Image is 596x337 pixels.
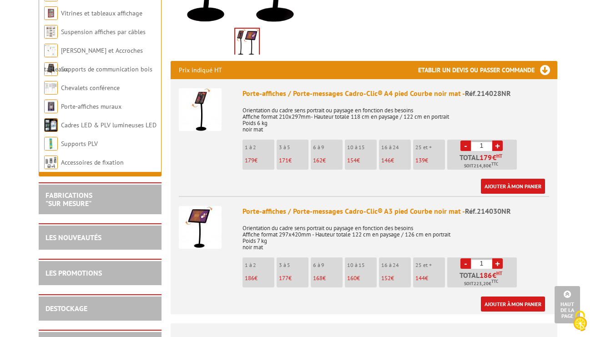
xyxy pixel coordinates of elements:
[569,310,591,332] img: Cookies (fenêtre modale)
[279,275,308,282] p: €
[245,274,254,282] span: 186
[313,262,343,268] p: 6 à 9
[44,137,58,151] img: Supports PLV
[474,280,489,287] span: 223,20
[61,28,146,36] a: Suspension affiches par câbles
[179,206,222,249] img: Porte-affiches / Porte-messages Cadro-Clic® A3 pied Courbe noir mat
[44,6,58,20] img: Vitrines et tableaux affichage
[464,162,498,170] span: Soit €
[61,121,157,129] a: Cadres LED & PLV lumineuses LED
[245,157,274,164] p: €
[347,275,377,282] p: €
[313,156,323,164] span: 162
[279,157,308,164] p: €
[347,156,357,164] span: 154
[381,144,411,151] p: 16 à 24
[44,100,58,113] img: Porte-affiches muraux
[415,274,425,282] span: 144
[415,156,425,164] span: 139
[44,156,58,169] img: Accessoires de fixation
[44,44,58,57] img: Cimaises et Accroches tableaux
[347,157,377,164] p: €
[61,65,152,73] a: Supports de communication bois
[492,154,496,161] span: €
[245,262,274,268] p: 1 à 2
[415,144,445,151] p: 25 et +
[245,156,254,164] span: 179
[465,89,511,98] span: Réf.214028NR
[242,219,549,251] p: Orientation du cadre sens portrait ou paysage en fonction des besoins Affiche format 297x420mm - ...
[564,306,596,337] button: Cookies (fenêtre modale)
[450,272,517,287] p: Total
[347,262,377,268] p: 10 à 15
[61,9,142,17] a: Vitrines et tableaux affichage
[242,206,549,216] div: Porte-affiches / Porte-messages Cadro-Clic® A3 pied Courbe noir mat -
[418,61,557,79] h3: Etablir un devis ou passer commande
[555,286,580,323] a: Haut de la page
[61,84,120,92] a: Chevalets conférence
[313,157,343,164] p: €
[61,140,98,148] a: Supports PLV
[460,141,471,151] a: -
[313,144,343,151] p: 6 à 9
[45,268,102,277] a: LES PROMOTIONS
[179,88,222,131] img: Porte-affiches / Porte-messages Cadro-Clic® A4 pied Courbe noir mat
[279,144,308,151] p: 3 à 5
[61,158,124,166] a: Accessoires de fixation
[465,206,511,216] span: Réf.214030NR
[279,274,288,282] span: 177
[381,274,391,282] span: 152
[279,262,308,268] p: 3 à 5
[415,275,445,282] p: €
[381,275,411,282] p: €
[242,101,549,133] p: Orientation du cadre sens portrait ou paysage en fonction des besoins Affiche format 210x297mm- H...
[235,29,259,57] img: 214028nr_214030nr_porte-message_noir_cadro-clic_a4_a3.jpg
[492,272,496,279] span: €
[313,275,343,282] p: €
[450,154,517,170] p: Total
[491,279,498,284] sup: TTC
[460,258,471,269] a: -
[496,153,502,159] sup: HT
[279,156,288,164] span: 171
[44,118,58,132] img: Cadres LED & PLV lumineuses LED
[45,191,92,208] a: FABRICATIONS"Sur Mesure"
[415,157,445,164] p: €
[474,162,489,170] span: 214,80
[492,258,503,269] a: +
[347,274,357,282] span: 160
[242,88,549,99] div: Porte-affiches / Porte-messages Cadro-Clic® A4 pied Courbe noir mat -
[496,270,502,277] sup: HT
[481,297,545,312] a: Ajouter à mon panier
[44,81,58,95] img: Chevalets conférence
[245,144,274,151] p: 1 à 2
[491,161,498,166] sup: TTC
[381,262,411,268] p: 16 à 24
[45,304,87,313] a: DESTOCKAGE
[347,144,377,151] p: 10 à 15
[381,156,391,164] span: 146
[245,275,274,282] p: €
[44,46,143,73] a: [PERSON_NAME] et Accroches tableaux
[61,102,121,111] a: Porte-affiches muraux
[480,272,492,279] span: 186
[415,262,445,268] p: 25 et +
[313,274,323,282] span: 168
[492,141,503,151] a: +
[481,179,545,194] a: Ajouter à mon panier
[480,154,492,161] span: 179
[464,280,498,287] span: Soit €
[381,157,411,164] p: €
[45,233,101,242] a: LES NOUVEAUTÉS
[179,61,222,79] p: Prix indiqué HT
[44,25,58,39] img: Suspension affiches par câbles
